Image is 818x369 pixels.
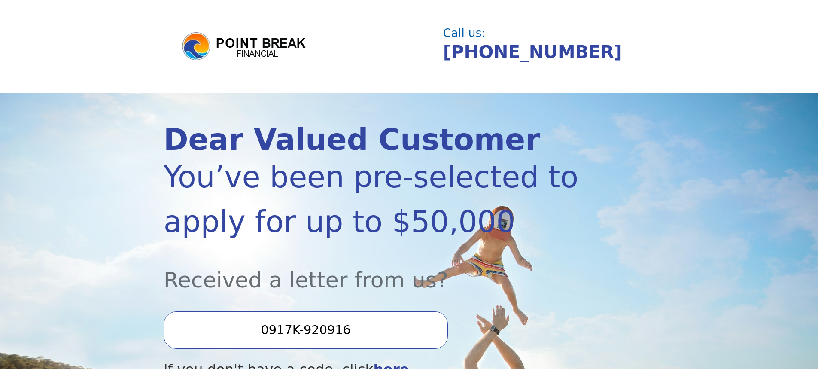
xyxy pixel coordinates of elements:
div: Dear Valued Customer [164,125,581,155]
div: Call us: [443,27,648,39]
div: You’ve been pre-selected to apply for up to $50,000 [164,155,581,244]
a: [PHONE_NUMBER] [443,42,622,62]
img: logo.png [181,31,310,62]
input: Enter your Offer Code: [164,311,448,348]
div: Received a letter from us? [164,244,581,296]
